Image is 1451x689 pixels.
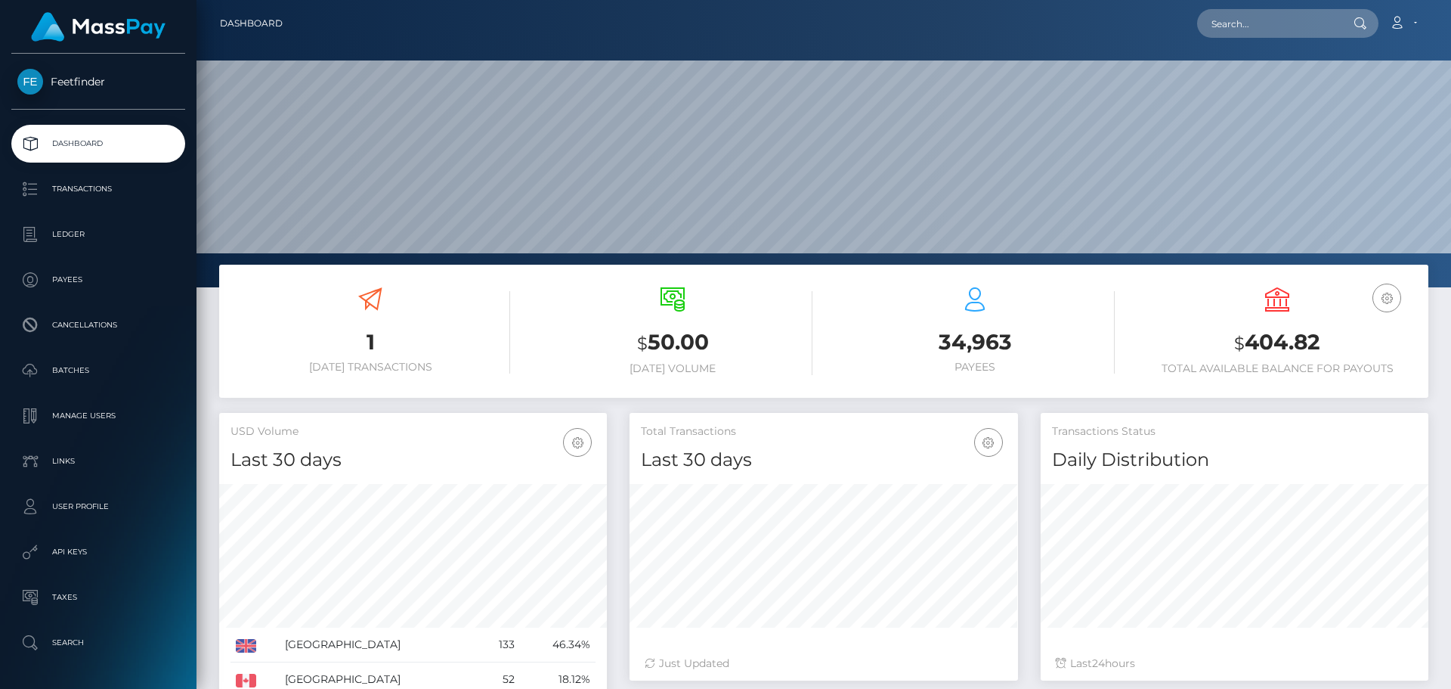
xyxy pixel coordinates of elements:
p: Manage Users [17,405,179,427]
img: Feetfinder [17,69,43,95]
h3: 50.00 [533,327,812,358]
p: Cancellations [17,314,179,337]
p: Taxes [17,586,179,609]
a: Batches [11,352,185,390]
p: API Keys [17,541,179,563]
img: GB.png [236,639,256,653]
small: $ [1234,333,1245,354]
a: Dashboard [220,8,283,39]
p: Ledger [17,223,179,246]
a: User Profile [11,488,185,526]
a: Ledger [11,216,185,253]
h3: 404.82 [1137,327,1417,358]
p: Links [17,450,179,473]
small: $ [637,333,648,354]
h4: Daily Distribution [1052,447,1417,473]
a: Payees [11,261,185,299]
a: Cancellations [11,306,185,344]
p: Batches [17,359,179,382]
div: Last hours [1056,656,1413,672]
h6: [DATE] Volume [533,362,812,375]
h3: 34,963 [835,327,1115,357]
p: Payees [17,268,179,291]
td: 46.34% [520,628,596,663]
h5: Total Transactions [641,424,1006,439]
input: Search... [1197,9,1339,38]
img: MassPay Logo [31,12,166,42]
a: Transactions [11,170,185,208]
h6: Total Available Balance for Payouts [1137,362,1417,375]
a: Dashboard [11,125,185,163]
h4: Last 30 days [641,447,1006,473]
a: API Keys [11,533,185,571]
h6: Payees [835,361,1115,374]
a: Manage Users [11,397,185,435]
td: [GEOGRAPHIC_DATA] [280,628,478,663]
p: Dashboard [17,132,179,155]
h6: [DATE] Transactions [230,361,510,374]
p: Search [17,632,179,654]
a: Links [11,442,185,480]
h5: USD Volume [230,424,596,439]
h3: 1 [230,327,510,357]
h5: Transactions Status [1052,424,1417,439]
span: 24 [1092,656,1105,670]
p: User Profile [17,495,179,518]
p: Transactions [17,178,179,200]
span: Feetfinder [11,75,185,88]
a: Search [11,624,185,662]
div: Just Updated [645,656,1002,672]
td: 133 [478,628,519,663]
a: Taxes [11,579,185,616]
img: CA.png [236,674,256,687]
h4: Last 30 days [230,447,596,473]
